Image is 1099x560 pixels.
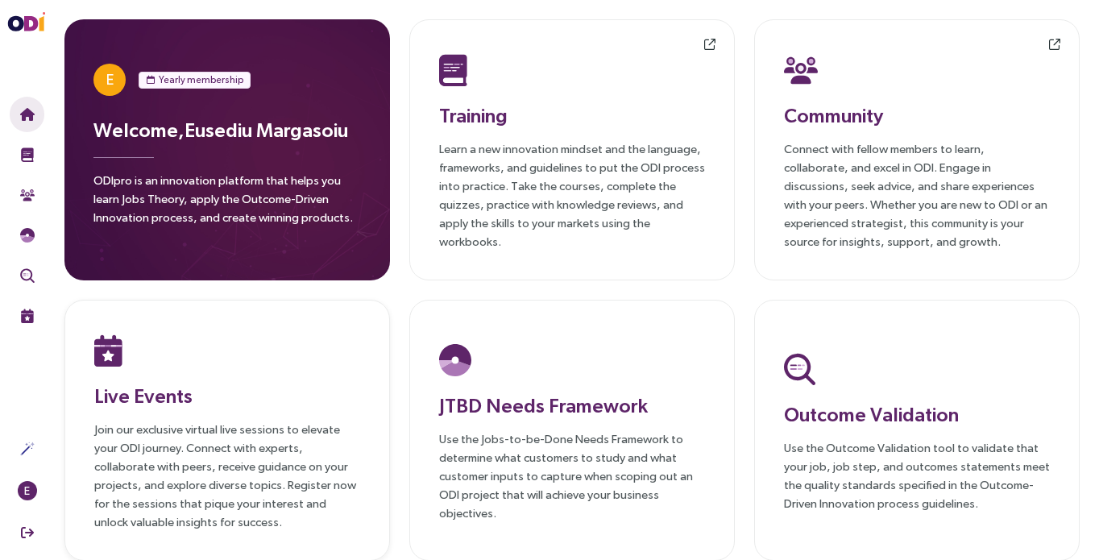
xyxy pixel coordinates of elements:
button: E [10,473,44,508]
p: Use the Outcome Validation tool to validate that your job, job step, and outcomes statements meet... [784,438,1050,512]
button: Live Events [10,298,44,334]
button: Training [10,137,44,172]
button: Needs Framework [10,218,44,253]
h3: Training [439,101,705,130]
img: Outcome Validation [784,353,815,385]
button: Outcome Validation [10,258,44,293]
img: Outcome Validation [20,268,35,283]
p: Connect with fellow members to learn, collaborate, and excel in ODI. Engage in discussions, seek ... [784,139,1050,251]
p: Learn a new innovation mindset and the language, frameworks, and guidelines to put the ODI proces... [439,139,705,251]
img: Community [784,54,818,86]
img: JTBD Needs Framework [20,228,35,243]
span: E [106,64,114,96]
img: JTBD Needs Platform [439,344,471,376]
img: Actions [20,442,35,456]
h3: JTBD Needs Framework [439,391,705,420]
p: ODIpro is an innovation platform that helps you learn Jobs Theory, apply the Outcome-Driven Innov... [93,171,361,236]
button: Actions [10,431,44,467]
p: Join our exclusive virtual live sessions to elevate your ODI journey. Connect with experts, colla... [94,420,360,531]
img: Community [20,188,35,202]
img: Live Events [20,309,35,323]
button: Home [10,97,44,132]
h3: Outcome Validation [784,400,1050,429]
img: Training [439,54,467,86]
span: E [24,481,30,500]
h3: Welcome, Eusediu Margasoiu [93,115,361,144]
img: Live Events [94,334,122,367]
h3: Community [784,101,1050,130]
button: Community [10,177,44,213]
p: Use the Jobs-to-be-Done Needs Framework to determine what customers to study and what customer in... [439,429,705,522]
h3: Live Events [94,381,360,410]
button: Sign Out [10,515,44,550]
img: Training [20,147,35,162]
span: Yearly membership [159,72,243,88]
